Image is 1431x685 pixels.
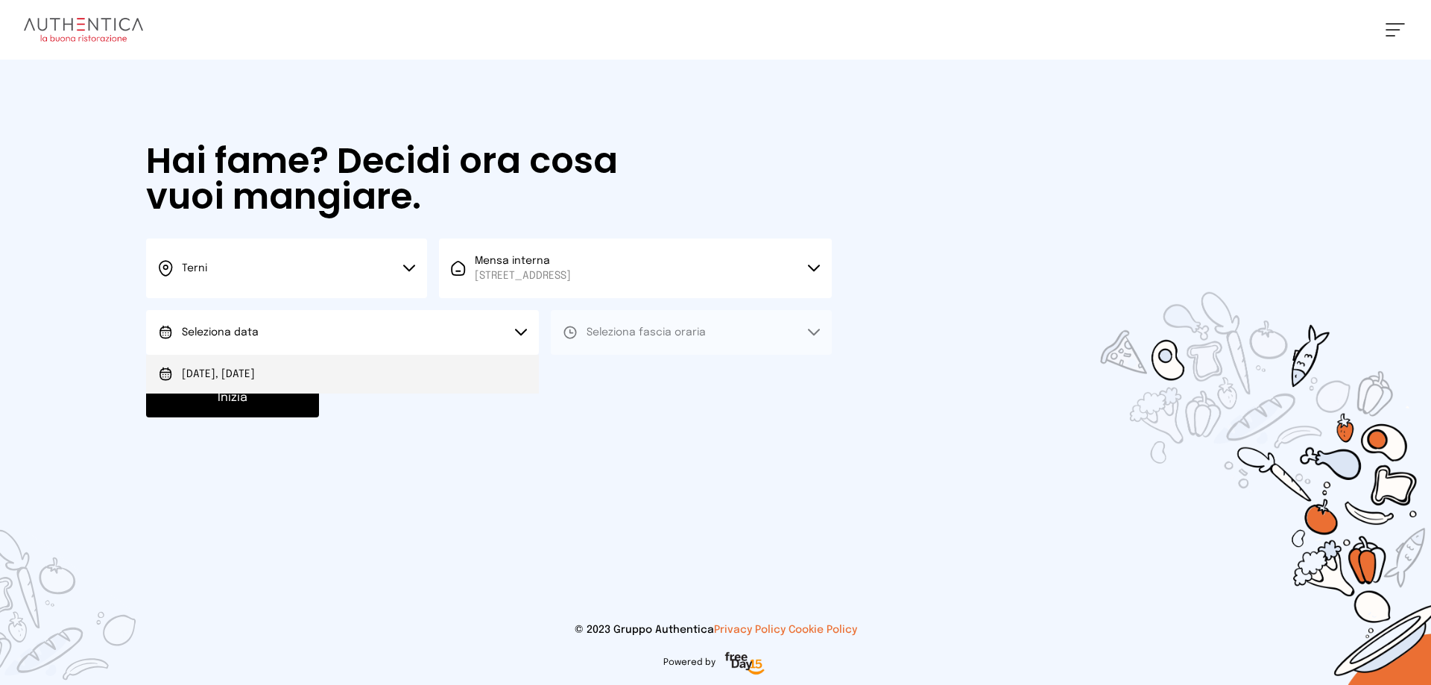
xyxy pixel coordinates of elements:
button: Seleziona data [146,310,539,355]
img: logo-freeday.3e08031.png [721,649,768,679]
button: Inizia [146,379,319,417]
p: © 2023 Gruppo Authentica [24,622,1407,637]
span: Powered by [663,657,715,669]
a: Privacy Policy [714,625,786,635]
span: Seleziona fascia oraria [587,327,706,338]
span: [DATE], [DATE] [182,367,255,382]
button: Seleziona fascia oraria [551,310,832,355]
a: Cookie Policy [789,625,857,635]
span: Seleziona data [182,327,259,338]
